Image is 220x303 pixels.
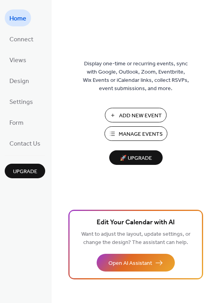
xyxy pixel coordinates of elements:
[5,72,34,89] a: Design
[114,153,158,164] span: 🚀 Upgrade
[105,108,167,122] button: Add New Event
[5,51,31,68] a: Views
[119,112,162,120] span: Add New Event
[9,117,24,129] span: Form
[97,254,175,272] button: Open AI Assistant
[97,217,175,228] span: Edit Your Calendar with AI
[5,114,28,131] a: Form
[5,9,31,26] a: Home
[9,96,33,108] span: Settings
[9,13,26,25] span: Home
[9,54,26,67] span: Views
[9,138,40,150] span: Contact Us
[5,135,45,151] a: Contact Us
[5,93,38,110] a: Settings
[108,259,152,268] span: Open AI Assistant
[5,30,38,47] a: Connect
[13,168,37,176] span: Upgrade
[9,33,33,46] span: Connect
[5,164,45,178] button: Upgrade
[83,60,189,93] span: Display one-time or recurring events, sync with Google, Outlook, Zoom, Eventbrite, Wix Events or ...
[9,75,29,87] span: Design
[109,150,163,165] button: 🚀 Upgrade
[81,229,191,248] span: Want to adjust the layout, update settings, or change the design? The assistant can help.
[119,130,163,139] span: Manage Events
[104,126,167,141] button: Manage Events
